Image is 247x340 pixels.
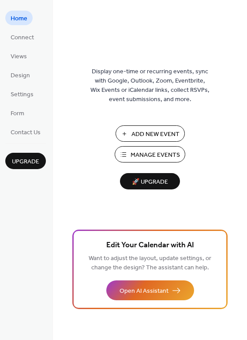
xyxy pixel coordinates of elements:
[106,280,194,300] button: Open AI Assistant
[5,68,35,82] a: Design
[11,71,30,80] span: Design
[90,67,210,104] span: Display one-time or recurring events, sync with Google, Outlook, Zoom, Eventbrite, Wix Events or ...
[5,87,39,101] a: Settings
[11,109,24,118] span: Form
[131,130,180,139] span: Add New Event
[11,128,41,137] span: Contact Us
[120,287,168,296] span: Open AI Assistant
[11,52,27,61] span: Views
[5,153,46,169] button: Upgrade
[120,173,180,189] button: 🚀 Upgrade
[125,176,175,188] span: 🚀 Upgrade
[5,30,39,44] a: Connect
[89,253,211,274] span: Want to adjust the layout, update settings, or change the design? The assistant can help.
[5,106,30,120] a: Form
[131,151,180,160] span: Manage Events
[115,146,185,162] button: Manage Events
[11,90,34,99] span: Settings
[11,14,27,23] span: Home
[5,11,33,25] a: Home
[12,157,39,166] span: Upgrade
[116,125,185,142] button: Add New Event
[106,239,194,252] span: Edit Your Calendar with AI
[5,49,32,63] a: Views
[11,33,34,42] span: Connect
[5,125,46,139] a: Contact Us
